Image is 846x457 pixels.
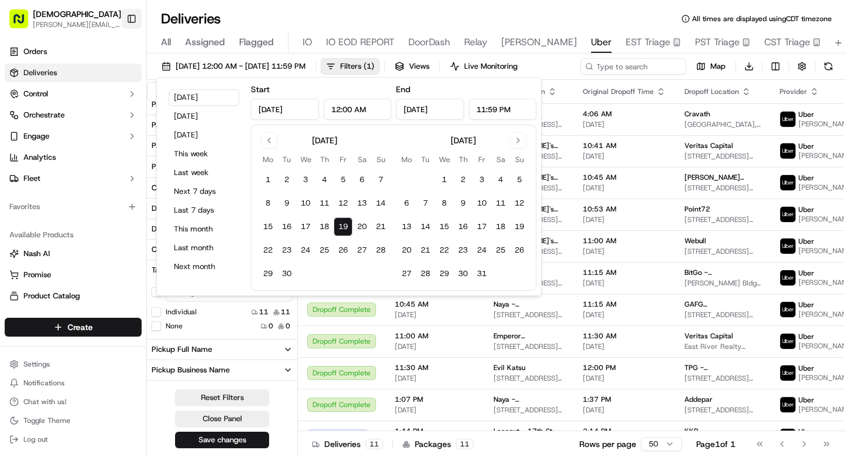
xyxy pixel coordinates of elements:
[798,110,814,119] span: Uber
[395,395,475,404] span: 1:07 PM
[315,153,334,166] th: Thursday
[472,170,491,189] button: 3
[491,241,510,260] button: 25
[684,236,706,246] span: Webull
[277,264,296,283] button: 30
[510,153,529,166] th: Sunday
[23,397,66,406] span: Chat with us!
[371,153,390,166] th: Sunday
[147,199,297,219] button: Driving Distance
[352,153,371,166] th: Saturday
[5,106,142,125] button: Orchestrate
[454,264,472,283] button: 30
[501,35,577,49] span: [PERSON_NAME]
[33,20,121,29] span: [PERSON_NAME][EMAIL_ADDRESS][DOMAIN_NAME]
[147,95,297,115] button: Package Value
[583,215,666,224] span: [DATE]
[321,58,380,75] button: Filters(1)
[583,395,666,404] span: 1:37 PM
[239,35,274,49] span: Flagged
[152,161,223,173] div: Provider Name
[583,247,666,256] span: [DATE]
[152,224,216,234] div: Dispatch Strategy
[583,152,666,161] span: [DATE]
[326,35,394,49] span: IO EOD REPORT
[395,331,475,341] span: 11:00 AM
[583,300,666,309] span: 11:15 AM
[583,109,666,119] span: 4:06 AM
[583,120,666,129] span: [DATE]
[5,375,142,391] button: Notifications
[169,108,239,125] button: [DATE]
[169,240,239,256] button: Last month
[580,58,686,75] input: Type to search
[583,141,666,150] span: 10:41 AM
[5,127,142,146] button: Engage
[40,112,193,124] div: Start new chat
[147,156,297,177] button: Provider Name1
[684,331,733,341] span: Veritas Capital
[23,152,56,163] span: Analytics
[371,170,390,189] button: 7
[583,204,666,214] span: 10:53 AM
[258,241,277,260] button: 22
[510,194,529,213] button: 12
[175,389,269,406] button: Reset Filters
[312,135,337,146] div: [DATE]
[334,153,352,166] th: Friday
[371,217,390,236] button: 21
[169,202,239,219] button: Last 7 days
[798,237,814,246] span: Uber
[258,153,277,166] th: Monday
[152,244,191,255] div: Created By
[583,331,666,341] span: 11:30 AM
[147,360,297,380] button: Pickup Business Name
[798,300,814,310] span: Uber
[491,153,510,166] th: Saturday
[692,14,832,23] span: All times are displayed using CDT timezone
[684,310,761,320] span: [STREET_ADDRESS][US_STATE]
[684,247,761,256] span: [STREET_ADDRESS][US_STATE]
[5,318,142,337] button: Create
[23,89,48,99] span: Control
[334,170,352,189] button: 5
[268,321,273,331] span: 0
[161,9,221,28] h1: Deliveries
[491,170,510,189] button: 4
[454,153,472,166] th: Thursday
[395,342,475,351] span: [DATE]
[68,321,93,333] span: Create
[780,175,795,190] img: uber-new-logo.jpeg
[798,173,814,183] span: Uber
[175,432,269,448] button: Save changes
[152,120,231,130] div: Package Requirements
[397,217,416,236] button: 13
[152,140,199,151] div: Package Tags
[435,241,454,260] button: 22
[147,115,297,135] button: Package Requirements
[185,35,225,49] span: Assigned
[493,300,564,309] span: Naya - [GEOGRAPHIC_DATA]
[493,342,564,351] span: [STREET_ADDRESS][US_STATE]
[780,429,795,444] img: uber-new-logo.jpeg
[296,170,315,189] button: 3
[454,194,472,213] button: 9
[435,170,454,189] button: 1
[395,363,475,372] span: 11:30 AM
[111,231,189,243] span: API Documentation
[493,310,564,320] span: [STREET_ADDRESS][US_STATE]
[23,248,50,259] span: Nash AI
[491,194,510,213] button: 11
[7,226,95,247] a: 📗Knowledge Base
[33,8,121,20] button: [DEMOGRAPHIC_DATA]
[583,278,666,288] span: [DATE]
[169,182,193,191] span: [DATE]
[684,363,761,372] span: TPG - [GEOGRAPHIC_DATA]
[277,217,296,236] button: 16
[303,35,312,49] span: IO
[23,435,48,444] span: Log out
[251,84,270,95] label: Start
[5,244,142,263] button: Nash AI
[352,241,371,260] button: 27
[684,173,761,182] span: [PERSON_NAME] ([GEOGRAPHIC_DATA])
